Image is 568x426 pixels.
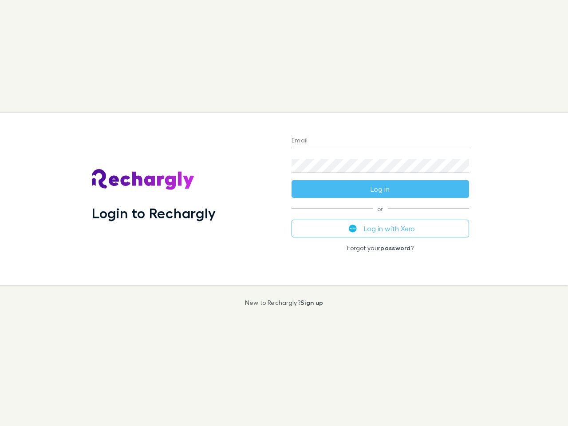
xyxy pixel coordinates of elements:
a: password [380,244,410,252]
img: Xero's logo [349,225,357,233]
img: Rechargly's Logo [92,169,195,190]
h1: Login to Rechargly [92,205,216,221]
p: New to Rechargly? [245,299,323,306]
button: Log in with Xero [292,220,469,237]
button: Log in [292,180,469,198]
a: Sign up [300,299,323,306]
span: or [292,209,469,209]
p: Forgot your ? [292,245,469,252]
